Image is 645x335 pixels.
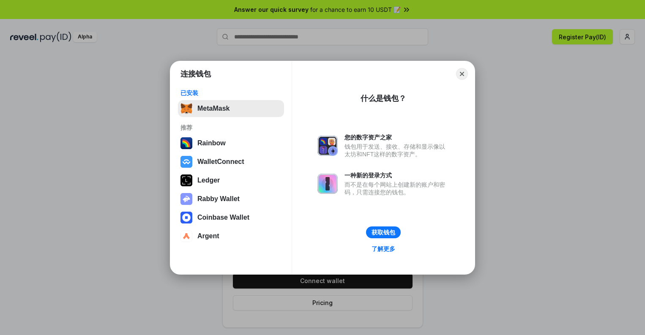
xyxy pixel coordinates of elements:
button: Rabby Wallet [178,191,284,207]
div: 钱包用于发送、接收、存储和显示像以太坊和NFT这样的数字资产。 [344,143,449,158]
div: Rainbow [197,139,226,147]
div: MetaMask [197,105,230,112]
button: MetaMask [178,100,284,117]
img: svg+xml,%3Csvg%20xmlns%3D%22http%3A%2F%2Fwww.w3.org%2F2000%2Fsvg%22%20fill%3D%22none%22%20viewBox... [317,136,338,156]
div: 而不是在每个网站上创建新的账户和密码，只需连接您的钱包。 [344,181,449,196]
img: svg+xml,%3Csvg%20fill%3D%22none%22%20height%3D%2233%22%20viewBox%3D%220%200%2035%2033%22%20width%... [180,103,192,114]
div: 获取钱包 [372,229,395,236]
button: 获取钱包 [366,226,401,238]
button: Ledger [178,172,284,189]
button: WalletConnect [178,153,284,170]
div: Coinbase Wallet [197,214,249,221]
img: svg+xml,%3Csvg%20width%3D%2228%22%20height%3D%2228%22%20viewBox%3D%220%200%2028%2028%22%20fill%3D... [180,212,192,223]
div: Rabby Wallet [197,195,240,203]
div: 什么是钱包？ [361,93,406,103]
img: svg+xml,%3Csvg%20width%3D%22120%22%20height%3D%22120%22%20viewBox%3D%220%200%20120%20120%22%20fil... [180,137,192,149]
div: 您的数字资产之家 [344,133,449,141]
div: 已安装 [180,89,282,97]
img: svg+xml,%3Csvg%20xmlns%3D%22http%3A%2F%2Fwww.w3.org%2F2000%2Fsvg%22%20fill%3D%22none%22%20viewBox... [317,174,338,194]
h1: 连接钱包 [180,69,211,79]
button: Close [456,68,468,80]
div: Ledger [197,177,220,184]
img: svg+xml,%3Csvg%20xmlns%3D%22http%3A%2F%2Fwww.w3.org%2F2000%2Fsvg%22%20fill%3D%22none%22%20viewBox... [180,193,192,205]
img: svg+xml,%3Csvg%20xmlns%3D%22http%3A%2F%2Fwww.w3.org%2F2000%2Fsvg%22%20width%3D%2228%22%20height%3... [180,174,192,186]
a: 了解更多 [366,243,400,254]
div: WalletConnect [197,158,244,166]
button: Coinbase Wallet [178,209,284,226]
div: Argent [197,232,219,240]
div: 推荐 [180,124,282,131]
img: svg+xml,%3Csvg%20width%3D%2228%22%20height%3D%2228%22%20viewBox%3D%220%200%2028%2028%22%20fill%3D... [180,156,192,168]
button: Rainbow [178,135,284,152]
img: svg+xml,%3Csvg%20width%3D%2228%22%20height%3D%2228%22%20viewBox%3D%220%200%2028%2028%22%20fill%3D... [180,230,192,242]
div: 一种新的登录方式 [344,172,449,179]
div: 了解更多 [372,245,395,253]
button: Argent [178,228,284,245]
